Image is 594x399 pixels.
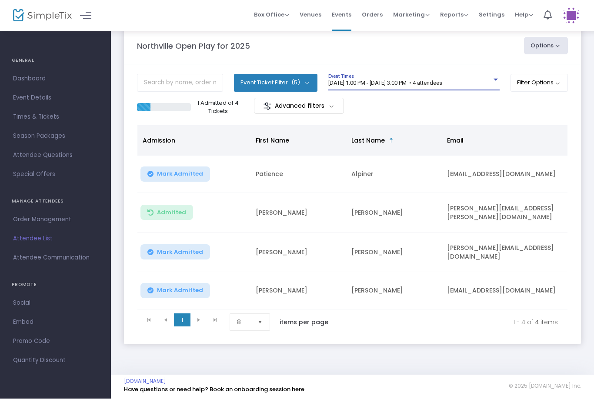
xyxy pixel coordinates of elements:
h4: PROMOTE [12,276,99,294]
span: [DATE] 1:00 PM - [DATE] 3:00 PM • 4 attendees [328,80,442,86]
a: Have questions or need help? Book an onboarding session here [124,386,304,394]
span: Dashboard [13,73,98,85]
span: Venues [300,4,321,26]
m-panel-title: Northville Open Play for 2025 [137,40,250,52]
td: [PERSON_NAME] [346,233,442,273]
span: Embed [13,317,98,328]
span: Box Office [254,11,289,19]
span: Events [332,4,351,26]
td: [PERSON_NAME] [250,233,346,273]
span: Attendee Communication [13,253,98,264]
h4: MANAGE ATTENDEES [12,193,99,210]
span: Help [515,11,533,19]
m-button: Advanced filters [254,98,344,114]
span: Attendee List [13,233,98,245]
span: (5) [291,80,300,86]
span: Sortable [388,137,395,144]
span: Settings [479,4,504,26]
a: [DOMAIN_NAME] [124,378,166,385]
p: 1 Admitted of 4 Tickets [194,99,242,116]
td: Alpiner [346,156,442,193]
button: Mark Admitted [140,167,210,182]
span: Reports [440,11,468,19]
td: [PERSON_NAME] [250,273,346,310]
span: Last Name [351,136,385,145]
button: Filter Options [511,74,568,92]
div: Data table [137,126,567,310]
span: Special Offers [13,169,98,180]
td: [PERSON_NAME][EMAIL_ADDRESS][PERSON_NAME][DOMAIN_NAME] [442,193,572,233]
button: Event Ticket Filter(5) [234,74,317,92]
input: Search by name, order number, email, ip address [137,74,223,92]
button: Select [254,314,266,331]
button: Mark Admitted [140,283,210,299]
span: Orders [362,4,383,26]
span: Mark Admitted [157,287,203,294]
button: Mark Admitted [140,245,210,260]
span: First Name [256,136,289,145]
span: Attendee Questions [13,150,98,161]
td: [PERSON_NAME][EMAIL_ADDRESS][DOMAIN_NAME] [442,233,572,273]
span: Social [13,298,98,309]
span: 8 [237,318,250,327]
span: Season Packages [13,131,98,142]
kendo-pager-info: 1 - 4 of 4 items [347,314,558,331]
td: [EMAIL_ADDRESS][DOMAIN_NAME] [442,156,572,193]
span: Order Management [13,214,98,226]
td: [PERSON_NAME] [346,193,442,233]
span: Admitted [157,209,186,216]
span: Mark Admitted [157,249,203,256]
span: Promo Code [13,336,98,347]
td: Patience [250,156,346,193]
td: [EMAIL_ADDRESS][DOMAIN_NAME] [442,273,572,310]
td: [PERSON_NAME] [346,273,442,310]
button: Options [524,37,568,55]
span: Page 1 [174,314,190,327]
span: Times & Tickets [13,112,98,123]
label: items per page [280,318,328,327]
span: Mark Admitted [157,171,203,178]
span: © 2025 [DOMAIN_NAME] Inc. [509,383,581,390]
span: Email [447,136,464,145]
button: Admitted [140,205,193,220]
img: filter [263,102,272,111]
span: Marketing [393,11,430,19]
h4: GENERAL [12,52,99,70]
td: [PERSON_NAME] [250,193,346,233]
span: Quantity Discount [13,355,98,366]
span: Admission [143,136,175,145]
span: Event Details [13,93,98,104]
